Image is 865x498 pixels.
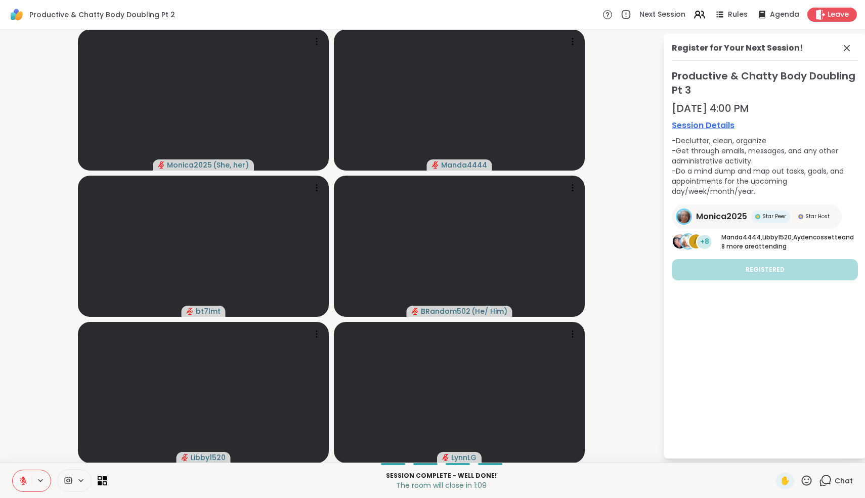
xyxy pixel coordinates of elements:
[158,161,165,169] span: audio-muted
[442,454,449,461] span: audio-muted
[196,306,221,316] span: bt7lmt
[673,234,687,248] img: Manda4444
[793,233,842,241] span: Aydencossette
[728,10,748,20] span: Rules
[770,10,799,20] span: Agenda
[762,213,786,220] span: Star Peer
[187,308,194,315] span: audio-muted
[29,10,175,20] span: Productive & Chatty Body Doubling Pt 2
[672,119,858,132] a: Session Details
[8,6,25,23] img: ShareWell Logomark
[672,69,858,97] span: Productive & Chatty Body Doubling Pt 3
[805,213,830,220] span: Star Host
[471,306,507,316] span: ( He/ Him )
[798,214,803,219] img: Star Host
[828,10,849,20] span: Leave
[694,235,699,248] span: A
[182,454,189,461] span: audio-muted
[672,136,858,196] div: -Declutter, clean, organize -Get through emails, messages, and any other administrative activity....
[677,210,690,223] img: Monica2025
[681,234,695,248] img: Libby1520
[432,161,439,169] span: audio-muted
[672,42,803,54] div: Register for Your Next Session!
[755,214,760,219] img: Star Peer
[113,471,770,480] p: Session Complete - well done!
[191,452,226,463] span: Libby1520
[167,160,212,170] span: Monica2025
[780,475,790,487] span: ✋
[412,308,419,315] span: audio-muted
[639,10,685,20] span: Next Session
[672,204,842,229] a: Monica2025Monica2025Star PeerStar PeerStar HostStar Host
[421,306,470,316] span: BRandom502
[696,211,747,223] span: Monica2025
[721,233,762,241] span: Manda4444 ,
[746,265,785,274] span: Registered
[672,101,858,115] div: [DATE] 4:00 PM
[213,160,249,170] span: ( She, her )
[700,236,709,247] span: +8
[762,233,793,241] span: Libby1520 ,
[721,233,858,251] p: and 8 more are attending
[835,476,853,486] span: Chat
[451,452,477,463] span: LynnLG
[672,259,858,280] button: Registered
[113,480,770,490] p: The room will close in 1:09
[441,160,487,170] span: Manda4444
